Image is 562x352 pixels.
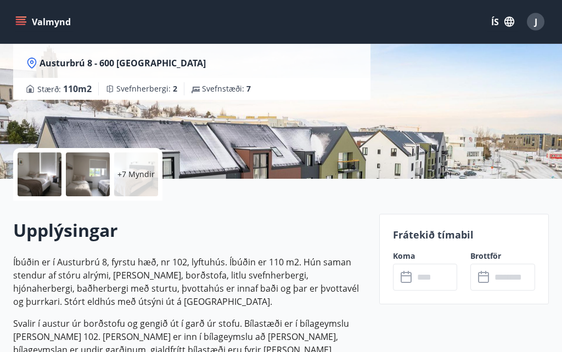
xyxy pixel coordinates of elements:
[40,58,206,70] span: Austurbrú 8 - 600 [GEOGRAPHIC_DATA]
[393,228,535,242] p: Frátekið tímabil
[13,219,366,243] h2: Upplýsingar
[117,169,155,180] p: +7 Myndir
[470,251,535,262] label: Brottför
[173,84,177,94] span: 2
[13,12,75,32] button: menu
[393,251,458,262] label: Koma
[202,84,251,95] span: Svefnstæði :
[63,83,92,95] span: 110 m2
[485,12,520,32] button: ÍS
[13,256,366,309] p: Íbúðin er í Austurbrú 8, fyrstu hæð, nr 102, lyftuhús. Íbúðin er 110 m2. Hún saman stendur af stó...
[522,9,549,35] button: J
[116,84,177,95] span: Svefnherbergi :
[535,16,537,28] span: J
[37,83,92,96] span: Stærð :
[246,84,251,94] span: 7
